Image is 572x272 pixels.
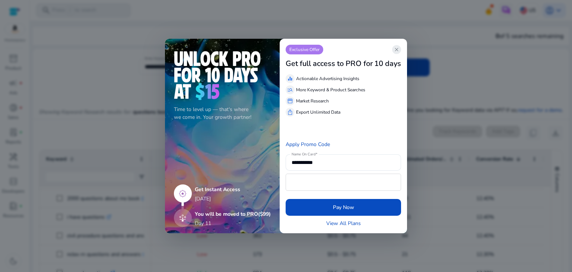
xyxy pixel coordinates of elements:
mat-label: Name On Card [292,152,315,157]
p: Export Unlimited Data [296,109,340,116]
span: close [394,47,400,53]
h3: Get full access to PRO for [286,59,373,68]
p: Actionable Advertising Insights [296,75,359,82]
p: Market Research [296,98,329,104]
h3: 10 days [374,59,401,68]
p: Exclusive Offer [286,45,323,54]
a: View All Plans [326,219,361,227]
p: Time to level up — that's where we come in. Your growth partner! [174,105,271,121]
p: More Keyword & Product Searches [296,86,365,93]
span: ios_share [287,109,293,115]
iframe: Secure card payment input frame [290,175,397,190]
span: Pay Now [333,203,354,211]
p: Day 11 [195,219,211,227]
span: manage_search [287,87,293,93]
span: equalizer [287,76,293,82]
p: [DATE] [195,195,271,203]
h5: Get Instant Access [195,187,271,193]
span: ($99) [258,211,271,218]
a: Apply Promo Code [286,141,330,148]
button: Pay Now [286,199,401,216]
span: storefront [287,98,293,104]
h5: You will be moved to PRO [195,211,271,218]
